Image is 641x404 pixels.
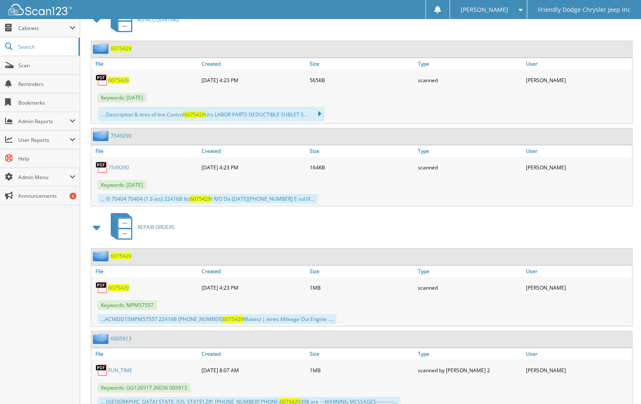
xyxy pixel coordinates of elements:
[538,7,630,12] span: Friendly Dodge Chrysler Jeep Inc
[308,362,416,379] div: 1MB
[524,159,632,176] div: [PERSON_NAME]
[199,279,308,296] div: [DATE] 4:23 PM
[106,3,179,36] a: RO ACCOUNTING
[111,335,132,342] a: 6005913
[308,72,416,89] div: 565KB
[199,72,308,89] div: [DATE] 4:23 PM
[416,72,524,89] div: scanned
[416,145,524,157] a: Type
[108,284,129,291] a: 6075429
[137,224,175,231] span: REPAIR ORDERS
[95,74,108,86] img: PDF.png
[111,252,132,260] a: 6075429
[461,7,508,12] span: [PERSON_NAME]
[108,77,129,84] a: 6075429
[93,43,111,54] img: folder2.png
[184,111,205,118] span: 6075429
[190,195,211,202] span: 6075429
[199,145,308,157] a: Created
[199,159,308,176] div: [DATE] 4:23 PM
[70,193,76,199] div: 8
[18,118,70,125] span: Admin Reports
[93,130,111,141] img: folder2.png
[98,383,190,393] span: Keywords: GG126517 26036 005913
[416,159,524,176] div: scanned
[416,279,524,296] div: scanned
[95,161,108,174] img: PDF.png
[95,281,108,294] img: PDF.png
[98,107,325,121] div: ... Description & tires of tire Control Urs LABOR PARTS DEDUCTIBLE SUBLET S...
[524,362,632,379] div: [PERSON_NAME]
[106,210,175,244] a: REPAIR ORDERS
[111,132,132,139] a: 7549290
[18,43,74,50] span: Search
[91,266,199,277] a: File
[18,192,76,199] span: Announcements
[308,58,416,69] a: Size
[98,93,146,102] span: Keywords: [DATE]
[524,279,632,296] div: [PERSON_NAME]
[91,348,199,360] a: File
[524,348,632,360] a: User
[93,251,111,261] img: folder2.png
[199,362,308,379] div: [DATE] 8:07 AM
[308,266,416,277] a: Size
[199,266,308,277] a: Created
[223,315,244,323] span: 6075429
[93,333,111,344] img: folder2.png
[98,314,336,324] div: ...ACNIDD15MPM57557 22416B [PHONE_NUMBER] Makes) | eines Mileage Out Engine ....
[524,58,632,69] a: User
[308,348,416,360] a: Size
[199,348,308,360] a: Created
[18,80,76,88] span: Reminders
[524,72,632,89] div: [PERSON_NAME]
[18,25,70,32] span: Cabinets
[308,145,416,157] a: Size
[308,279,416,296] div: 1MB
[416,58,524,69] a: Type
[137,16,179,23] span: RO ACCOUNTING
[199,58,308,69] a: Created
[18,174,70,181] span: Admin Menu
[108,164,129,171] a: 7549290
[91,58,199,69] a: File
[18,99,76,106] span: Bookmarks
[524,145,632,157] a: User
[8,4,72,15] img: scan123-logo-white.svg
[108,367,132,374] a: FUN_TIME
[95,364,108,376] img: PDF.png
[416,362,524,379] div: scanned by [PERSON_NAME] 2
[416,266,524,277] a: Type
[98,194,318,204] div: ... © 70404 70404 (1.3 ats) 22416B fe) / R/O Da [DATE][PHONE_NUMBER] E suUV...
[98,300,157,310] span: Keywords: MPM57557
[91,145,199,157] a: File
[308,159,416,176] div: 164KB
[416,348,524,360] a: Type
[18,136,70,144] span: User Reports
[111,45,132,52] a: 6075429
[524,266,632,277] a: User
[18,155,76,162] span: Help
[18,62,76,69] span: Scan
[98,180,146,190] span: Keywords: [DATE]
